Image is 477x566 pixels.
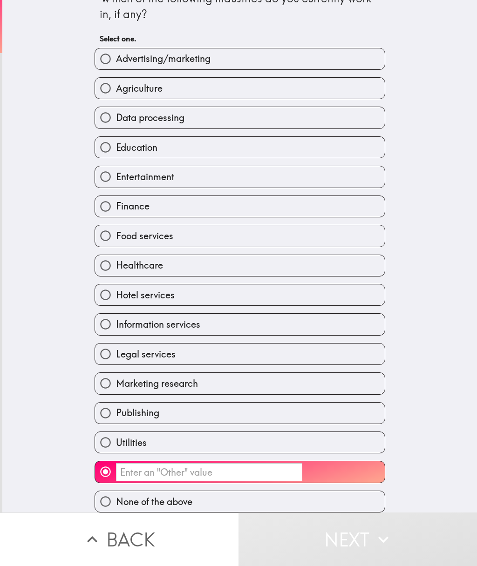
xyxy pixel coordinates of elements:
[116,170,174,183] span: Entertainment
[116,141,157,154] span: Education
[116,111,184,124] span: Data processing
[95,137,385,158] button: Education
[116,200,150,213] span: Finance
[116,377,198,390] span: Marketing research
[95,344,385,364] button: Legal services
[116,436,147,449] span: Utilities
[95,284,385,305] button: Hotel services
[238,512,477,566] button: Next
[95,314,385,335] button: Information services
[116,82,163,95] span: Agriculture
[95,403,385,424] button: Publishing
[116,259,163,272] span: Healthcare
[95,491,385,512] button: None of the above
[95,196,385,217] button: Finance
[95,373,385,394] button: Marketing research
[116,229,173,243] span: Food services
[95,432,385,453] button: Utilities
[95,225,385,246] button: Food services
[116,463,302,481] input: Enter an "Other" value
[95,255,385,276] button: Healthcare
[116,495,192,508] span: None of the above
[95,166,385,187] button: Entertainment
[116,289,175,302] span: Hotel services
[116,406,159,419] span: Publishing
[95,107,385,128] button: Data processing
[116,318,200,331] span: Information services
[116,52,211,65] span: Advertising/marketing
[116,348,176,361] span: Legal services
[95,78,385,99] button: Agriculture
[95,48,385,69] button: Advertising/marketing
[100,34,380,44] h6: Select one.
